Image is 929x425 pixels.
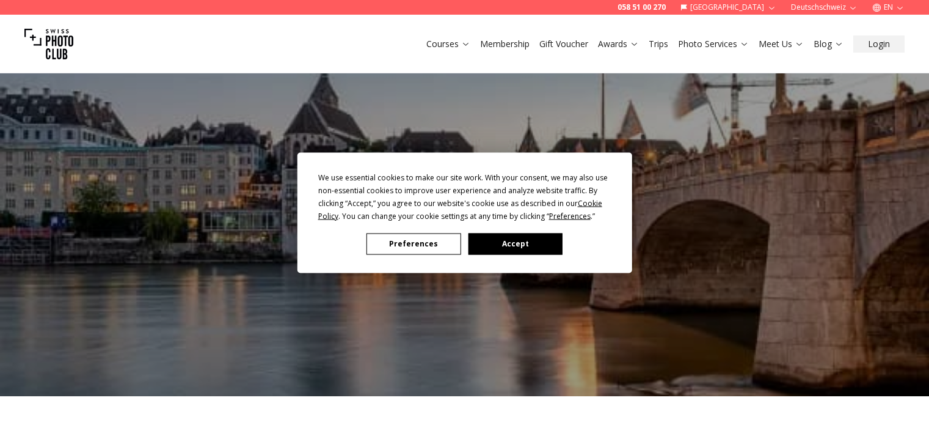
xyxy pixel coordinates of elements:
div: Cookie Consent Prompt [297,152,632,273]
div: We use essential cookies to make our site work. With your consent, we may also use non-essential ... [318,171,611,222]
button: Preferences [366,233,461,254]
span: Cookie Policy [318,198,602,221]
button: Accept [468,233,562,254]
span: Preferences [549,210,591,221]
